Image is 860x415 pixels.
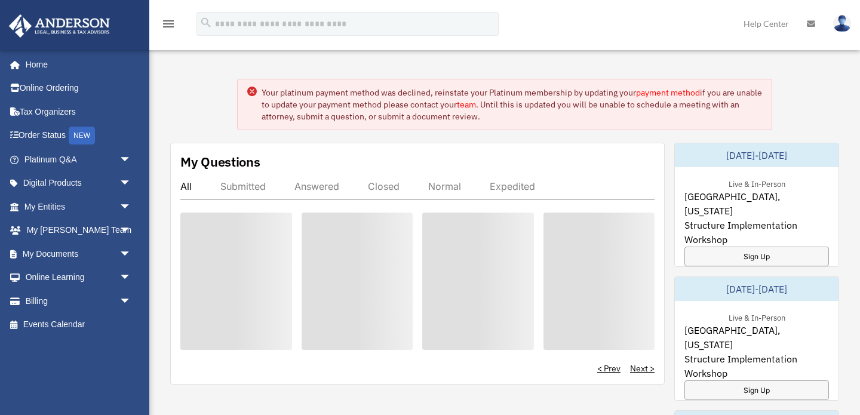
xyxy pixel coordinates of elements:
img: Anderson Advisors Platinum Portal [5,14,113,38]
a: payment method [636,87,700,98]
a: Order StatusNEW [8,124,149,148]
div: Expedited [490,180,535,192]
a: Sign Up [684,247,829,266]
a: Sign Up [684,380,829,400]
a: Billingarrow_drop_down [8,289,149,313]
span: [GEOGRAPHIC_DATA], [US_STATE] [684,189,829,218]
span: arrow_drop_down [119,195,143,219]
a: Online Ordering [8,76,149,100]
span: arrow_drop_down [119,147,143,172]
i: search [199,16,213,29]
span: arrow_drop_down [119,242,143,266]
i: menu [161,17,176,31]
div: Answered [294,180,339,192]
a: Online Learningarrow_drop_down [8,266,149,290]
div: Submitted [220,180,266,192]
a: Tax Organizers [8,100,149,124]
div: [DATE]-[DATE] [675,143,838,167]
div: My Questions [180,153,260,171]
span: [GEOGRAPHIC_DATA], [US_STATE] [684,323,829,352]
a: menu [161,21,176,31]
a: Platinum Q&Aarrow_drop_down [8,147,149,171]
a: team [457,99,476,110]
span: arrow_drop_down [119,171,143,196]
a: My [PERSON_NAME] Teamarrow_drop_down [8,219,149,242]
a: Events Calendar [8,313,149,337]
a: Home [8,53,143,76]
div: All [180,180,192,192]
div: Closed [368,180,400,192]
span: Structure Implementation Workshop [684,218,829,247]
a: My Documentsarrow_drop_down [8,242,149,266]
div: Live & In-Person [719,177,795,189]
img: User Pic [833,15,851,32]
a: < Prev [597,362,621,374]
a: Next > [630,362,655,374]
div: Normal [428,180,461,192]
a: Digital Productsarrow_drop_down [8,171,149,195]
div: [DATE]-[DATE] [675,277,838,301]
span: Structure Implementation Workshop [684,352,829,380]
div: NEW [69,127,95,145]
div: Your platinum payment method was declined, reinstate your Platinum membership by updating your if... [262,87,762,122]
div: Live & In-Person [719,311,795,323]
a: My Entitiesarrow_drop_down [8,195,149,219]
span: arrow_drop_down [119,266,143,290]
span: arrow_drop_down [119,219,143,243]
span: arrow_drop_down [119,289,143,313]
